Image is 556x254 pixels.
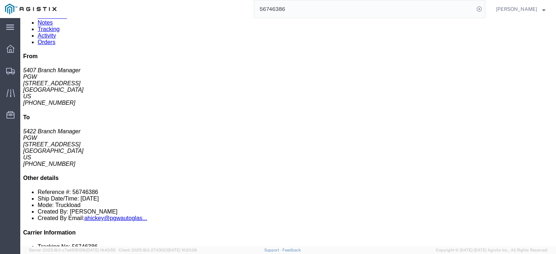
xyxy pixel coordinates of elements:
[29,248,115,252] span: Server: 2025.18.0-c7ad5f513fb
[86,248,115,252] span: [DATE] 14:43:55
[254,0,474,18] input: Search for shipment number, reference number
[264,248,282,252] a: Support
[282,248,301,252] a: Feedback
[496,5,537,13] span: Jesse Jordan
[119,248,197,252] span: Client: 2025.18.0-27d3021
[20,18,556,246] iframe: FS Legacy Container
[436,247,547,253] span: Copyright © [DATE]-[DATE] Agistix Inc., All Rights Reserved
[168,248,197,252] span: [DATE] 10:20:09
[5,4,56,14] img: logo
[496,5,546,13] button: [PERSON_NAME]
